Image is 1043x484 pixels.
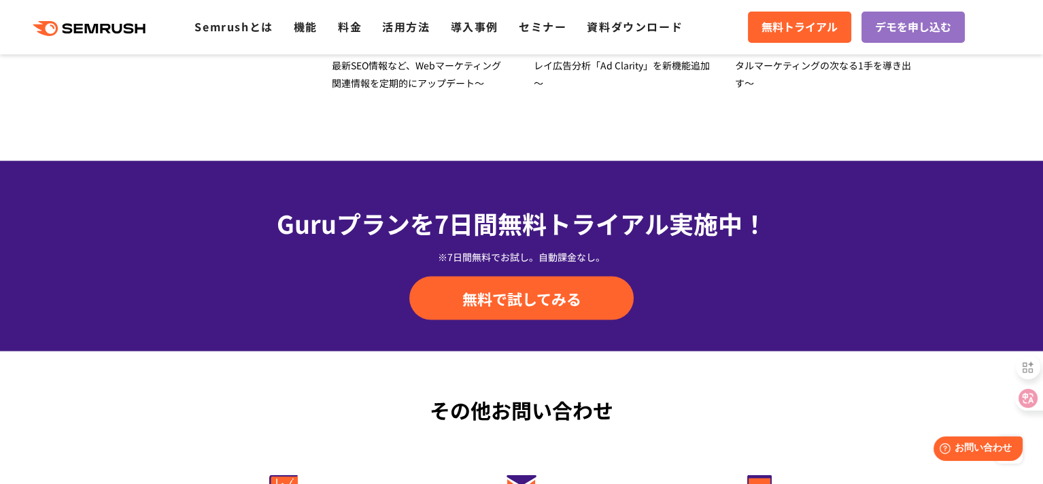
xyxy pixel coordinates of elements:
iframe: Help widget launcher [922,431,1028,469]
a: 料金 [338,18,362,35]
div: ※7日間無料でお試し。自動課金なし。 [165,250,878,264]
span: 無料トライアル [762,18,838,36]
span: デモを申し込む [875,18,951,36]
div: その他お問い合わせ [165,395,878,426]
span: 『Semrush』国内利用アカウント7,000突破！新機能、続々アップデート ～デジタルマーケティングの次なる1手を導き出す～ [735,23,911,90]
a: 活用方法 [382,18,430,35]
a: Semrushとは [194,18,273,35]
a: セミナー [519,18,566,35]
a: デモを申し込む [861,12,965,43]
span: 無料で試してみる [462,288,581,309]
a: 無料で試してみる [409,277,634,320]
a: 機能 [294,18,318,35]
span: 「Semrush」国内登録アカウント10,000突破！ ～新機能続々リリース！ディスプレイ広告分析「Ad Clarity」を新機能追加～ [534,23,710,90]
span: 無料トライアル実施中！ [498,205,767,241]
div: Guruプランを7日間 [165,205,878,241]
a: 導入事例 [451,18,498,35]
span: Semrushの新オウンドメディア 「Semrush Japan Blog」開設！～世界の最新SEO情報など、Webマーケティング関連情報を定期的にアップデート～ [332,23,509,90]
a: 無料トライアル [748,12,851,43]
a: 資料ダウンロード [587,18,683,35]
